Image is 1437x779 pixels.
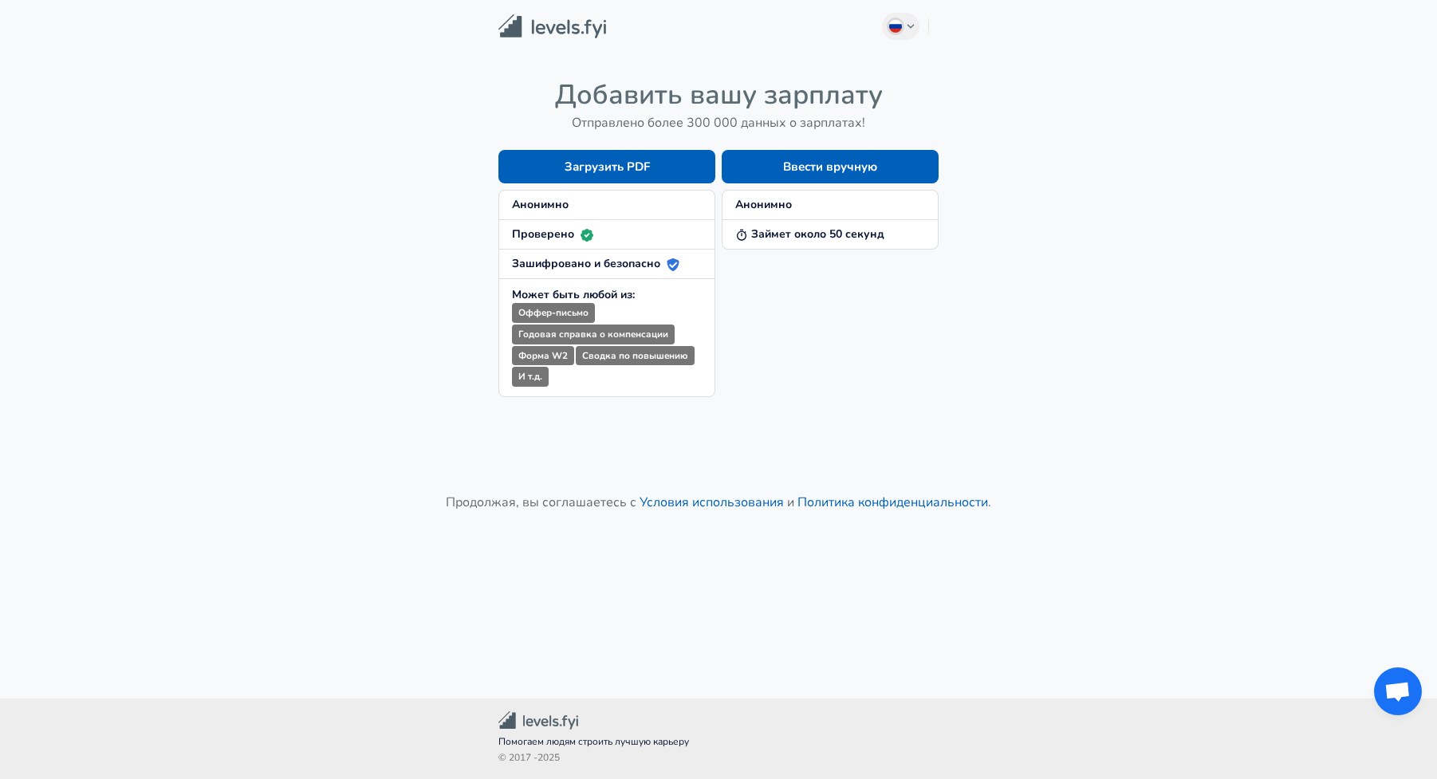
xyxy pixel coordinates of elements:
[512,346,574,366] small: Форма W2
[797,494,988,511] a: Политика конфиденциальности
[735,197,792,212] strong: Анонимно
[512,226,593,242] strong: Проверено
[498,78,939,112] h4: Добавить вашу зарплату
[512,367,549,387] small: И т.д.
[1374,667,1422,715] div: Открытый чат
[722,150,939,183] button: Ввести вручную
[735,226,884,242] strong: Займет около 50 секунд
[512,256,679,271] strong: Зашифровано и безопасно
[498,711,578,730] img: Сообщество Левелс.фай
[640,494,784,511] a: Условия использования
[512,287,635,302] strong: Может быть любой из:
[498,734,939,750] span: Помогаем людям строить лучшую карьеру
[889,20,902,33] img: Russian
[498,112,939,134] h6: Отправлено более 300 000 данных о зарплатах!
[576,346,695,366] small: Сводка по повышению
[512,325,675,344] small: Годовая справка о компенсации
[512,303,595,323] small: Оффер-письмо
[498,750,939,766] span: © 2017 - 2025
[882,13,920,40] button: Russian
[498,14,606,39] img: Levels.fyi
[498,150,715,183] button: Загрузить PDF
[512,197,569,212] strong: Анонимно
